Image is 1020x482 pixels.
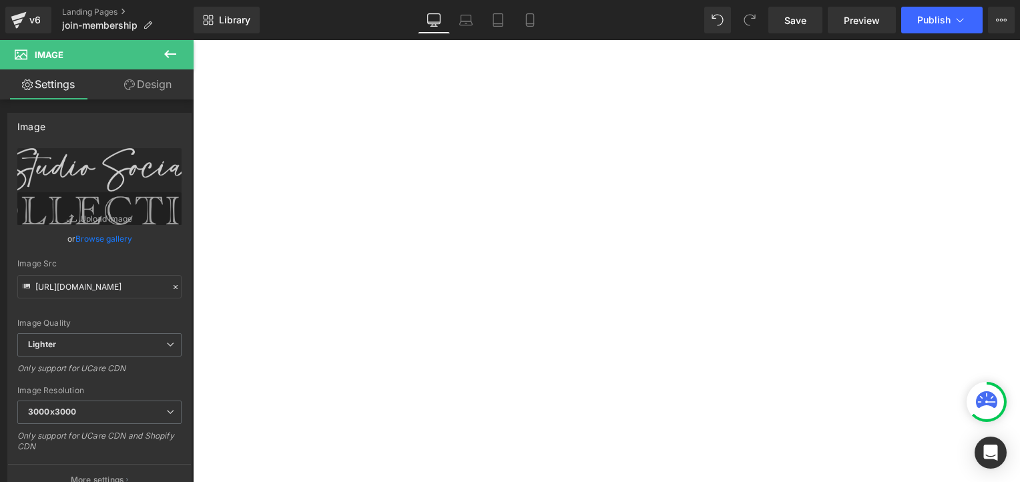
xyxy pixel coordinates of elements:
[17,232,182,246] div: or
[418,7,450,33] a: Desktop
[75,227,132,250] a: Browse gallery
[17,386,182,395] div: Image Resolution
[704,7,731,33] button: Undo
[62,20,138,31] span: join-membership
[828,7,896,33] a: Preview
[17,318,182,328] div: Image Quality
[219,14,250,26] span: Library
[62,7,194,17] a: Landing Pages
[35,49,63,60] span: Image
[194,7,260,33] a: New Library
[784,13,806,27] span: Save
[99,69,196,99] a: Design
[901,7,983,33] button: Publish
[482,7,514,33] a: Tablet
[988,7,1015,33] button: More
[17,113,45,132] div: Image
[917,15,951,25] span: Publish
[514,7,546,33] a: Mobile
[736,7,763,33] button: Redo
[27,11,43,29] div: v6
[17,275,182,298] input: Link
[450,7,482,33] a: Laptop
[28,407,76,417] b: 3000x3000
[975,437,1007,469] div: Open Intercom Messenger
[28,339,56,349] b: Lighter
[17,363,182,383] div: Only support for UCare CDN
[17,259,182,268] div: Image Src
[5,7,51,33] a: v6
[17,431,182,461] div: Only support for UCare CDN and Shopify CDN
[844,13,880,27] span: Preview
